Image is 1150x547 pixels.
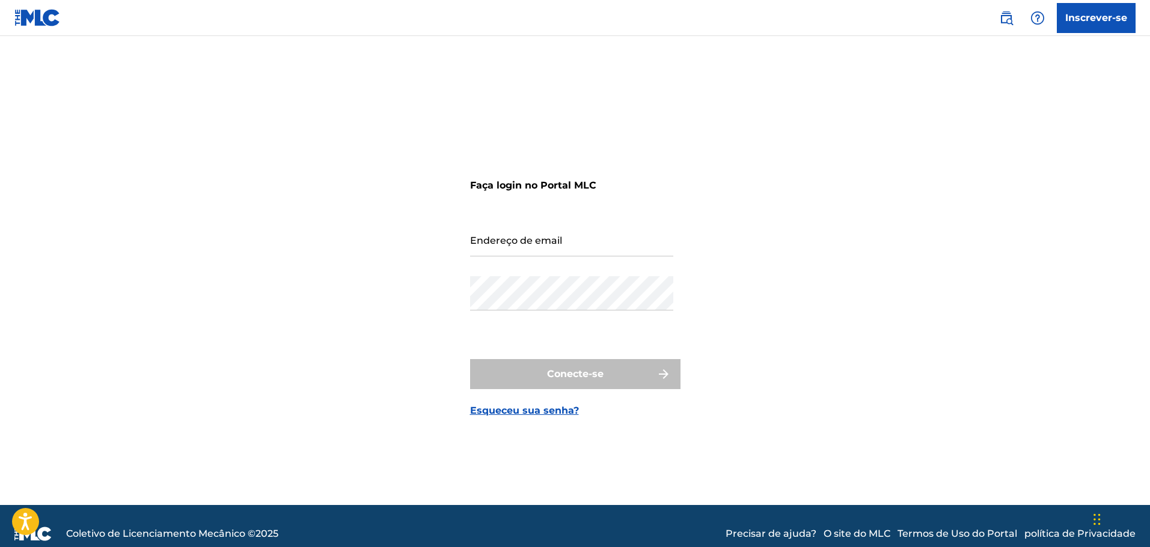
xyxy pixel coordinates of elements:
font: Esqueceu sua senha? [470,405,579,416]
img: ajuda [1030,11,1045,25]
a: Esqueceu sua senha? [470,403,579,418]
a: Termos de Uso do Portal [898,527,1017,541]
font: Coletivo de Licenciamento Mecânico © [66,528,255,539]
font: Faça login no Portal MLC [470,180,596,191]
div: Ajuda [1026,6,1050,30]
font: Termos de Uso do Portal [898,528,1017,539]
font: Precisar de ajuda? [726,528,816,539]
div: Arrastar [1093,501,1101,537]
font: O site do MLC [824,528,890,539]
a: Precisar de ajuda? [726,527,816,541]
iframe: Chat Widget [1090,489,1150,547]
div: Widget de chat [1090,489,1150,547]
font: 2025 [255,528,278,539]
a: Pesquisa pública [994,6,1018,30]
img: Logotipo da MLC [14,9,61,26]
font: Inscrever-se [1065,12,1127,23]
a: Inscrever-se [1057,3,1136,33]
a: O site do MLC [824,527,890,541]
img: logotipo [14,527,52,541]
a: política de Privacidade [1024,527,1136,541]
font: política de Privacidade [1024,528,1136,539]
img: procurar [999,11,1014,25]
